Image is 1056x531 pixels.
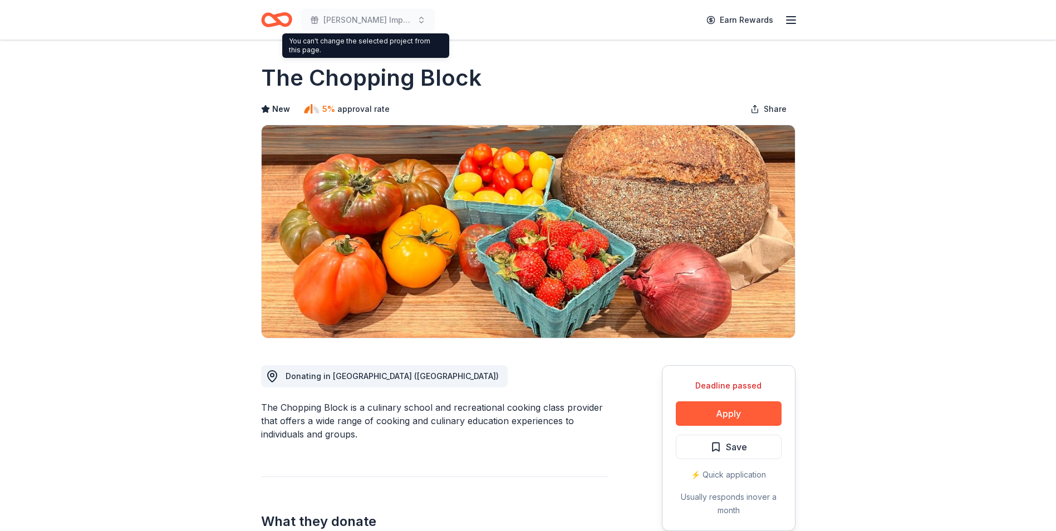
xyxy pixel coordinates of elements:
[764,102,787,116] span: Share
[261,513,608,530] h2: What they donate
[301,9,435,31] button: [PERSON_NAME] Impact Fall Gala
[676,490,782,517] div: Usually responds in over a month
[322,102,335,116] span: 5%
[676,435,782,459] button: Save
[262,125,795,338] img: Image for The Chopping Block
[700,10,780,30] a: Earn Rewards
[676,379,782,392] div: Deadline passed
[741,98,795,120] button: Share
[282,33,449,58] div: You can't change the selected project from this page.
[337,102,390,116] span: approval rate
[261,62,482,94] h1: The Chopping Block
[676,468,782,481] div: ⚡️ Quick application
[323,13,412,27] span: [PERSON_NAME] Impact Fall Gala
[286,371,499,381] span: Donating in [GEOGRAPHIC_DATA] ([GEOGRAPHIC_DATA])
[261,401,608,441] div: The Chopping Block is a culinary school and recreational cooking class provider that offers a wid...
[272,102,290,116] span: New
[726,440,747,454] span: Save
[676,401,782,426] button: Apply
[261,7,292,33] a: Home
